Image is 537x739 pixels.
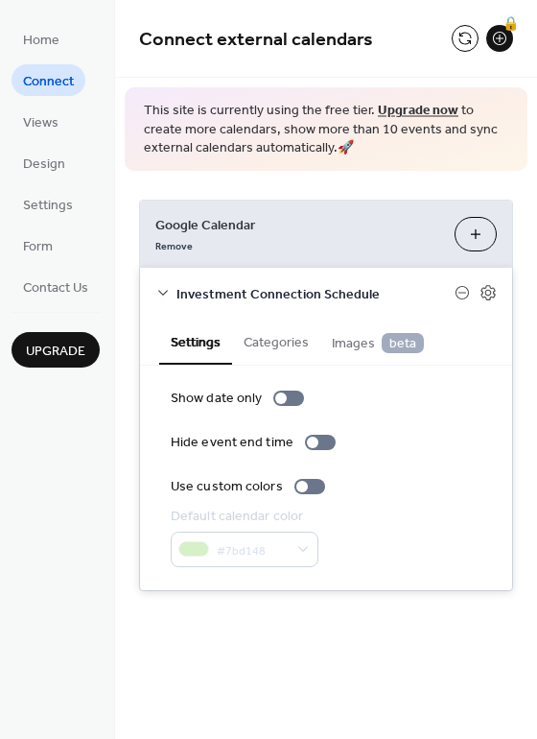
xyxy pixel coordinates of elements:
a: Form [12,229,64,261]
div: Use custom colors [171,477,283,497]
span: Design [23,155,65,175]
span: Investment Connection Schedule [176,284,455,304]
span: Images [332,333,424,354]
button: Upgrade [12,332,100,368]
span: This site is currently using the free tier. to create more calendars, show more than 10 events an... [144,102,508,158]
a: Settings [12,188,84,220]
span: Form [23,237,53,257]
button: Settings [159,319,232,365]
a: Home [12,23,71,55]
div: Hide event end time [171,433,293,453]
span: Remove [155,239,193,252]
span: Upgrade [26,342,85,362]
button: Categories [232,319,320,363]
span: beta [382,333,424,353]
span: Connect [23,72,74,92]
div: Default calendar color [171,507,315,527]
div: Show date only [171,389,262,409]
span: Google Calendar [155,215,439,235]
button: Images beta [320,319,435,364]
a: Design [12,147,77,179]
a: Connect [12,64,85,96]
span: Connect external calendars [139,21,373,59]
span: Home [23,31,59,51]
a: Contact Us [12,271,100,302]
span: Contact Us [23,278,88,298]
a: Views [12,106,70,137]
a: Upgrade now [378,98,458,124]
span: Views [23,113,58,133]
span: Settings [23,196,73,216]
